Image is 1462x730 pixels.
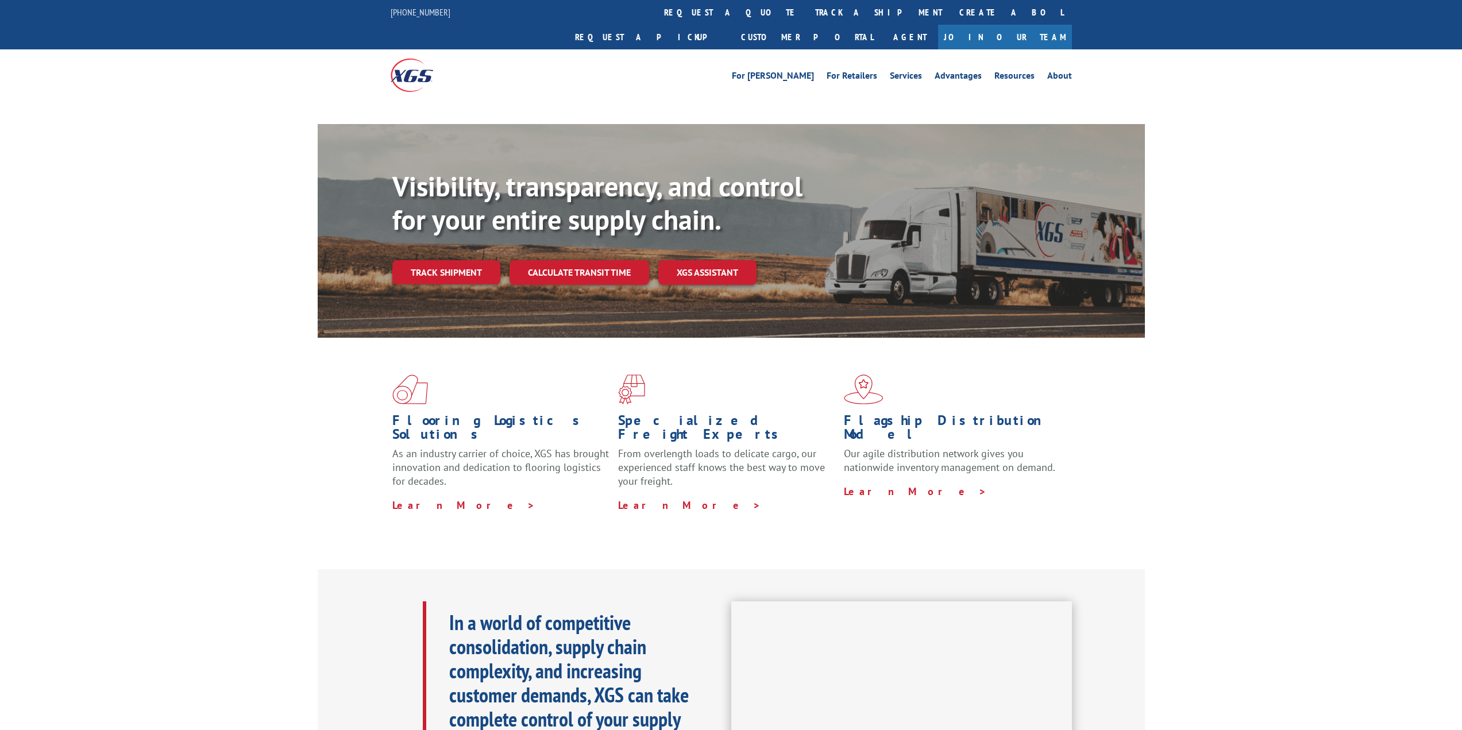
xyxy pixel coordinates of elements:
img: xgs-icon-focused-on-flooring-red [618,374,645,404]
a: Learn More > [618,499,761,512]
a: Join Our Team [938,25,1072,49]
a: Agent [882,25,938,49]
a: XGS ASSISTANT [658,260,757,285]
img: xgs-icon-total-supply-chain-intelligence-red [392,374,428,404]
a: Learn More > [844,485,987,498]
a: Resources [994,71,1035,84]
h1: Specialized Freight Experts [618,414,835,447]
a: Calculate transit time [510,260,649,285]
b: Visibility, transparency, and control for your entire supply chain. [392,168,803,237]
a: About [1047,71,1072,84]
p: From overlength loads to delicate cargo, our experienced staff knows the best way to move your fr... [618,447,835,498]
a: Learn More > [392,499,535,512]
a: For Retailers [827,71,877,84]
span: Our agile distribution network gives you nationwide inventory management on demand. [844,447,1055,474]
a: Advantages [935,71,982,84]
img: xgs-icon-flagship-distribution-model-red [844,374,884,404]
a: Request a pickup [566,25,732,49]
a: Customer Portal [732,25,882,49]
h1: Flooring Logistics Solutions [392,414,610,447]
span: As an industry carrier of choice, XGS has brought innovation and dedication to flooring logistics... [392,447,609,488]
a: Track shipment [392,260,500,284]
a: For [PERSON_NAME] [732,71,814,84]
h1: Flagship Distribution Model [844,414,1061,447]
a: Services [890,71,922,84]
a: [PHONE_NUMBER] [391,6,450,18]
